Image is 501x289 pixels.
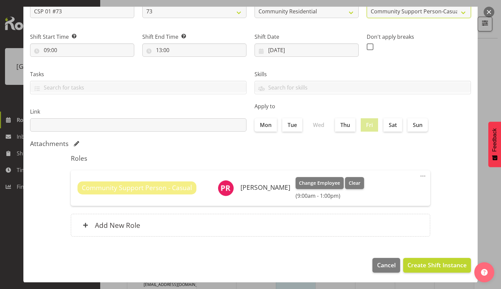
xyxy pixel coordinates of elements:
[282,118,302,132] label: Tue
[377,261,396,269] span: Cancel
[488,122,501,167] button: Feedback - Show survey
[345,177,364,189] button: Clear
[361,118,378,132] label: Fri
[335,118,355,132] label: Thu
[30,33,134,41] label: Shift Start Time
[30,140,68,148] h5: Attachments
[30,70,246,78] label: Tasks
[30,108,246,116] label: Link
[481,269,488,276] img: help-xxl-2.png
[407,261,467,269] span: Create Shift Instance
[71,154,430,162] h5: Roles
[255,43,359,57] input: Click to select...
[349,179,360,187] span: Clear
[255,118,277,132] label: Mon
[255,70,471,78] label: Skills
[308,118,330,132] label: Wed
[367,33,471,41] label: Don't apply breaks
[299,179,340,187] span: Change Employee
[255,82,471,93] input: Search for skills
[30,43,134,57] input: Click to select...
[296,192,364,199] h6: (9:00am - 1:00pm)
[30,5,134,18] input: Shift Instance Name
[240,184,290,191] h6: [PERSON_NAME]
[492,128,498,152] span: Feedback
[30,82,246,93] input: Search for tasks
[407,118,428,132] label: Sun
[383,118,402,132] label: Sat
[142,43,246,57] input: Click to select...
[255,33,359,41] label: Shift Date
[296,177,344,189] button: Change Employee
[95,221,140,230] h6: Add New Role
[403,258,471,273] button: Create Shift Instance
[372,258,400,273] button: Cancel
[82,183,192,193] span: Community Support Person - Casual
[218,180,234,196] img: paige-reynolds11637.jpg
[255,102,471,110] label: Apply to
[142,33,246,41] label: Shift End Time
